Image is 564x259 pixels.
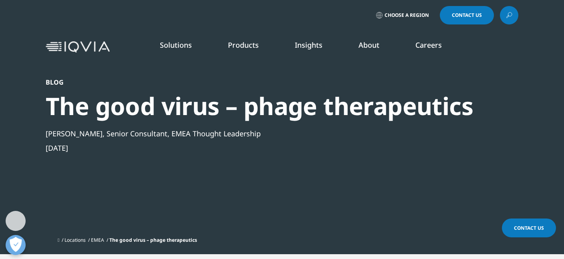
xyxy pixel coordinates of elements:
[46,129,475,138] div: [PERSON_NAME], Senior Consultant, EMEA Thought Leadership
[46,91,475,121] div: The good virus – phage therapeutics
[440,6,494,24] a: Contact Us
[359,40,379,50] a: About
[46,143,475,153] div: [DATE]
[46,78,475,86] div: Blog
[6,235,26,255] button: Otwórz Preferencje
[109,237,197,243] span: The good virus – phage therapeutics
[113,28,518,66] nav: Primary
[160,40,192,50] a: Solutions
[415,40,442,50] a: Careers
[295,40,322,50] a: Insights
[64,237,86,243] a: Locations
[228,40,259,50] a: Products
[514,225,544,231] span: Contact Us
[385,12,429,18] span: Choose a Region
[452,13,482,18] span: Contact Us
[46,41,110,53] img: IQVIA Healthcare Information Technology and Pharma Clinical Research Company
[502,219,556,237] a: Contact Us
[91,237,104,243] a: EMEA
